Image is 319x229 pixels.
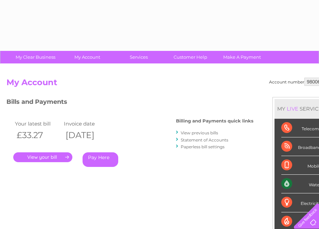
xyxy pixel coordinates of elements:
td: Invoice date [62,119,111,128]
a: Statement of Accounts [181,137,228,142]
a: My Account [59,51,115,63]
a: . [13,152,72,162]
a: Services [111,51,167,63]
a: My Clear Business [7,51,64,63]
a: Make A Payment [214,51,270,63]
h3: Bills and Payments [6,97,253,109]
a: Customer Help [162,51,218,63]
a: Paperless bill settings [181,144,225,149]
div: LIVE [285,106,300,112]
td: Your latest bill [13,119,62,128]
th: £33.27 [13,128,62,142]
h4: Billing and Payments quick links [176,118,253,123]
a: Pay Here [83,152,118,167]
th: [DATE] [62,128,111,142]
a: View previous bills [181,130,218,135]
